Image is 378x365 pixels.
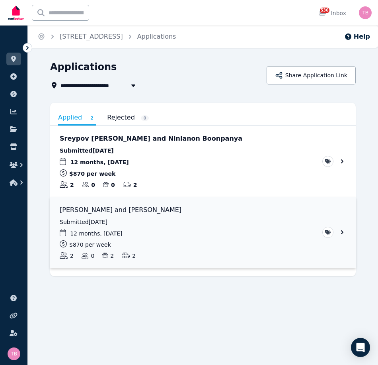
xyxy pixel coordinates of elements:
[137,33,176,40] a: Applications
[88,115,96,121] span: 2
[107,111,149,124] a: Rejected
[141,115,149,121] span: 0
[50,61,117,73] h1: Applications
[58,111,96,126] a: Applied
[50,197,356,268] a: View application: Obre Pemberton and Andrew Pemberton
[60,33,123,40] a: [STREET_ADDRESS]
[318,9,346,17] div: Inbox
[28,26,185,48] nav: Breadcrumb
[267,66,356,84] button: Share Application Link
[50,126,356,197] a: View application: Sreypov Sokkhy and Ninlanon Boonpanya
[359,6,372,19] img: Tracy Barrett
[8,347,20,360] img: Tracy Barrett
[351,338,370,357] div: Open Intercom Messenger
[320,8,329,13] span: 536
[6,3,25,23] img: RentBetter
[344,32,370,41] button: Help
